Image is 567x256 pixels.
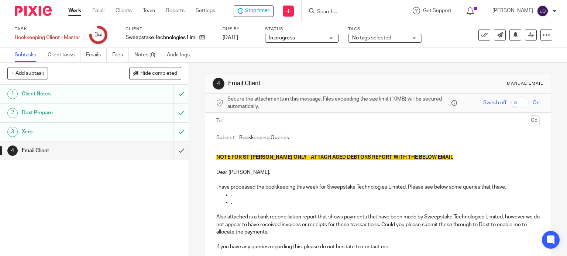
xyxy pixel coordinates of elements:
a: Clients [116,7,132,14]
a: Team [143,7,155,14]
button: + Add subtask [7,67,48,80]
div: 4 [213,78,224,90]
p: [PERSON_NAME] [492,7,533,14]
a: Audit logs [167,48,195,62]
a: Email [92,7,104,14]
label: To: [216,117,224,125]
p: Also attached is a bank reconciliation report that shows payments that have been made by Sweepsta... [216,213,540,236]
div: 1 [7,89,18,99]
div: Bookkeeping Client - Master [15,34,80,41]
span: Stop timer [245,7,269,15]
span: Get Support [423,8,451,13]
label: Status [265,26,339,32]
span: In progress [269,35,295,41]
span: [DATE] [223,35,238,40]
span: Secure the attachments in this message. Files exceeding the size limit (10MB) will be secured aut... [227,95,450,111]
p: . [231,191,540,199]
label: Task [15,26,80,32]
h1: Email Client [228,80,394,87]
span: Switch off [483,99,506,106]
div: 3 [7,127,18,137]
label: Tags [348,26,422,32]
p: Dear [PERSON_NAME], [216,169,540,176]
h1: Email Client [22,145,118,156]
span: On [533,99,540,106]
button: Cc [529,115,540,126]
a: Reports [166,7,185,14]
div: 3 [94,31,102,39]
div: 4 [7,145,18,156]
h1: Client Notes [22,88,118,99]
p: Sweepstake Technologies Limited [126,34,196,41]
a: Files [112,48,129,62]
p: I have processed the bookkeeping this week for Sweepstake Technologies Limited. Please see below ... [216,183,540,191]
div: Sweepstake Technologies Limited - Bookkeeping Client - Master [234,5,274,17]
button: Hide completed [129,67,181,80]
span: NOTE FOR ST [PERSON_NAME] ONLY - ATTACH AGED DEBTORS REPORT WITH THE BELOW EMAIL [216,155,453,160]
a: Notes (0) [134,48,161,62]
a: Settings [196,7,215,14]
p: If you have any queries regarding this, please do not hesitate to contact me. [216,243,540,250]
label: Client [126,26,213,32]
input: Search [316,9,383,15]
h1: Xero [22,126,118,137]
a: Subtasks [15,48,42,62]
a: Client tasks [48,48,80,62]
div: Manual email [507,81,543,87]
span: No tags selected [352,35,391,41]
a: Work [68,7,81,14]
span: Hide completed [140,71,177,77]
img: svg%3E [537,5,549,17]
img: Pixie [15,6,52,16]
label: Subject: [216,134,236,141]
small: /4 [98,33,102,37]
p: . [231,199,540,206]
label: Due by [223,26,256,32]
h1: Dext Prepare [22,107,118,118]
a: Emails [86,48,107,62]
div: 2 [7,108,18,118]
